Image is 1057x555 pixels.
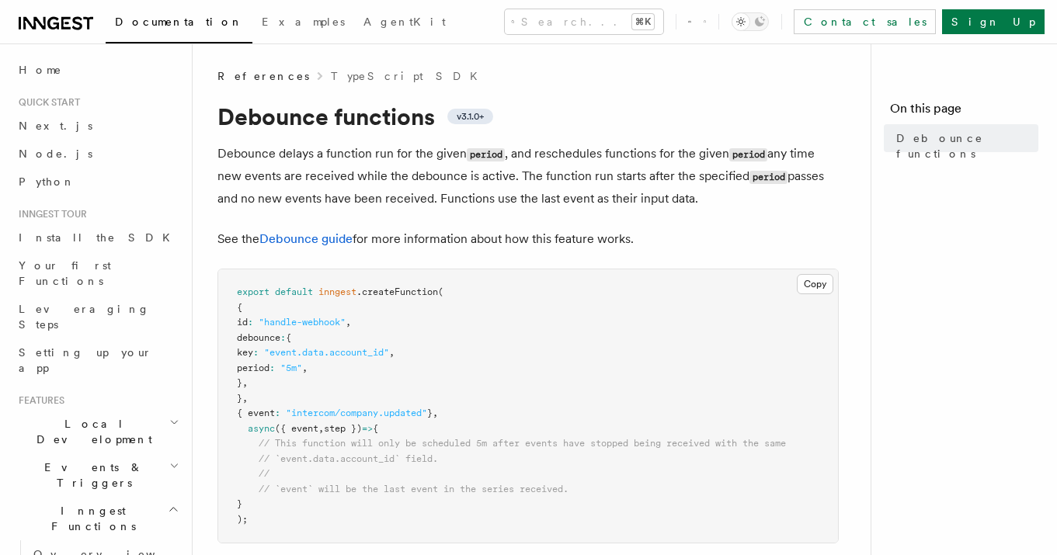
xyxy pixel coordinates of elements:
span: key [237,347,253,358]
span: // This function will only be scheduled 5m after events have stopped being received with the same [259,438,786,449]
span: Node.js [19,147,92,160]
span: Next.js [19,120,92,132]
span: Events & Triggers [12,460,169,491]
span: } [237,377,242,388]
span: : [248,317,253,328]
span: Local Development [12,416,169,447]
span: Debounce functions [896,130,1038,161]
span: // [259,468,269,479]
span: v3.1.0+ [457,110,484,123]
span: period [237,362,269,373]
span: : [253,347,259,358]
button: Search...⌘K [505,9,663,34]
span: export [237,286,269,297]
span: , [346,317,351,328]
a: Python [12,168,183,196]
a: Documentation [106,5,252,43]
a: Examples [252,5,354,42]
span: } [427,408,433,418]
button: Events & Triggers [12,453,183,497]
span: Examples [262,16,345,28]
span: Setting up your app [19,346,152,374]
a: Debounce functions [890,124,1038,168]
a: Leveraging Steps [12,295,183,338]
span: // `event.data.account_id` field. [259,453,438,464]
span: async [248,423,275,434]
span: , [242,393,248,404]
span: Python [19,175,75,188]
span: Documentation [115,16,243,28]
span: , [433,408,438,418]
span: Inngest tour [12,208,87,220]
h1: Debounce functions [217,102,839,130]
span: { [286,332,291,343]
span: Install the SDK [19,231,179,244]
span: ({ event [275,423,318,434]
p: Debounce delays a function run for the given , and reschedules functions for the given any time n... [217,143,839,210]
span: id [237,317,248,328]
a: Debounce guide [259,231,353,246]
span: "event.data.account_id" [264,347,389,358]
span: ); [237,514,248,525]
a: TypeScript SDK [331,68,487,84]
p: See the for more information about how this feature works. [217,228,839,250]
span: "handle-webhook" [259,317,346,328]
span: default [275,286,313,297]
a: Install the SDK [12,224,183,251]
button: Toggle dark mode [732,12,769,31]
span: } [237,498,242,509]
span: References [217,68,309,84]
a: Home [12,56,183,84]
span: Quick start [12,96,80,109]
span: { [373,423,378,434]
button: Local Development [12,410,183,453]
span: "intercom/company.updated" [286,408,427,418]
button: Inngest Functions [12,497,183,540]
span: debounce [237,332,280,343]
span: => [362,423,373,434]
code: period [749,171,788,184]
span: { [237,302,242,313]
span: Your first Functions [19,259,111,287]
span: "5m" [280,362,302,373]
span: Home [19,62,62,78]
a: Next.js [12,112,183,140]
a: Sign Up [942,9,1045,34]
span: : [280,332,286,343]
span: : [269,362,275,373]
button: Copy [797,274,833,294]
a: Your first Functions [12,251,183,295]
span: step }) [324,423,362,434]
h4: On this page [890,99,1038,124]
span: , [302,362,308,373]
span: , [389,347,395,358]
span: Features [12,394,64,407]
span: { event [237,408,275,418]
span: // `event` will be the last event in the series received. [259,484,568,494]
a: Setting up your app [12,338,183,382]
code: period [729,148,767,161]
kbd: ⌘K [632,14,654,29]
span: , [318,423,324,434]
span: Leveraging Steps [19,303,150,331]
a: Contact sales [794,9,936,34]
a: AgentKit [354,5,455,42]
span: inngest [318,286,356,297]
span: .createFunction [356,286,438,297]
a: Node.js [12,140,183,168]
span: } [237,393,242,404]
span: , [242,377,248,388]
span: Inngest Functions [12,503,168,534]
span: ( [438,286,443,297]
span: : [275,408,280,418]
span: AgentKit [363,16,446,28]
code: period [467,148,505,161]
